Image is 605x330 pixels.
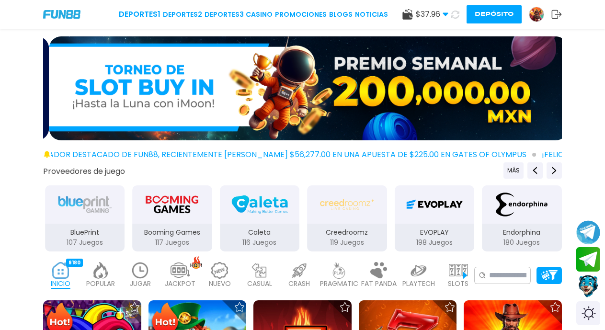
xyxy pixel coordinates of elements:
[43,166,125,176] button: Proveedores de juego
[527,162,543,179] button: Previous providers
[391,184,479,252] button: EVOPLAY
[132,238,212,248] p: 117 Juegos
[290,262,309,279] img: crash_light.webp
[529,7,544,22] img: Avatar
[369,262,388,279] img: fat_panda_light.webp
[132,228,212,238] p: Booming Games
[491,191,552,218] img: Endorphina
[275,10,327,20] a: Promociones
[171,262,190,279] img: jackpot_light.webp
[131,262,150,279] img: recent_light.webp
[409,262,428,279] img: playtech_light.webp
[503,162,524,179] button: Previous providers
[330,262,349,279] img: pragmatic_light.webp
[220,228,300,238] p: Caleta
[541,270,558,280] img: Platform Filter
[45,228,125,238] p: BluePrint
[216,184,304,252] button: Caleta
[55,191,115,218] img: BluePrint
[86,279,115,289] p: POPULAR
[329,10,353,20] a: BLOGS
[205,10,244,20] a: Deportes3
[288,279,310,289] p: CRASH
[247,279,272,289] p: CASUAL
[51,279,70,289] p: INICIO
[128,184,216,252] button: Booming Games
[320,191,374,218] img: Creedroomz
[576,247,600,272] button: Join telegram
[246,10,273,20] a: CASINO
[576,301,600,325] div: Switch theme
[529,7,551,22] a: Avatar
[41,184,129,252] button: BluePrint
[547,162,562,179] button: Next providers
[416,9,448,20] span: $ 37.96
[448,279,468,289] p: SLOTS
[361,279,397,289] p: FAT PANDA
[49,36,568,140] img: CRASH ROYALE NETWORK TOURNAMENT
[66,259,83,267] div: 9180
[229,191,290,218] img: Caleta
[404,191,465,218] img: EVOPLAY
[478,184,566,252] button: Endorphina
[250,262,269,279] img: casual_light.webp
[307,238,387,248] p: 119 Juegos
[482,228,562,238] p: Endorphina
[190,256,202,269] img: hot
[320,279,358,289] p: PRAGMATIC
[220,238,300,248] p: 116 Juegos
[395,228,475,238] p: EVOPLAY
[210,262,229,279] img: new_light.webp
[307,228,387,238] p: Creedroomz
[130,279,151,289] p: JUGAR
[43,10,80,18] img: Company Logo
[303,184,391,252] button: Creedroomz
[449,262,468,279] img: slots_light.webp
[482,238,562,248] p: 180 Juegos
[355,10,388,20] a: NOTICIAS
[119,9,160,20] a: Deportes1
[45,238,125,248] p: 107 Juegos
[91,262,110,279] img: popular_light.webp
[163,10,202,20] a: Deportes2
[402,279,435,289] p: PLAYTECH
[165,279,195,289] p: JACKPOT
[209,279,231,289] p: NUEVO
[142,191,202,218] img: Booming Games
[395,238,475,248] p: 198 Juegos
[576,274,600,299] button: Contact customer service
[576,220,600,245] button: Join telegram channel
[467,5,522,23] button: Depósito
[51,262,70,279] img: home_active.webp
